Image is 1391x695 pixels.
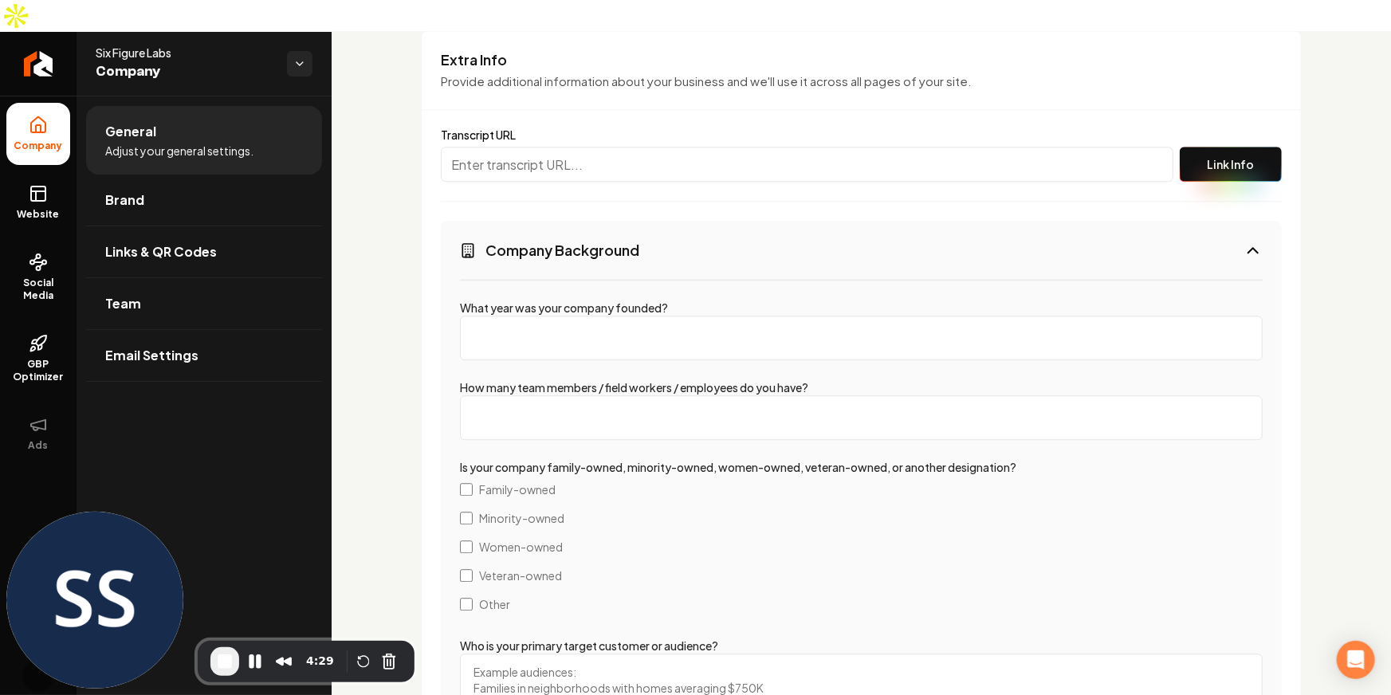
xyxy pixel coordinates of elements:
span: Social Media [6,277,70,302]
h3: Extra Info [441,50,1282,69]
a: GBP Optimizer [6,321,70,396]
span: Family-owned [479,481,556,497]
a: Social Media [6,240,70,315]
span: Company [96,61,274,83]
span: GBP Optimizer [6,358,70,383]
span: Minority-owned [479,510,564,526]
input: Minority-owned [460,512,473,524]
span: Brand [105,190,144,210]
label: Transcript URL [441,129,1173,140]
span: Team [105,294,141,313]
label: Is your company family-owned, minority-owned, women-owned, veteran-owned, or another designation? [460,460,1016,474]
span: Women-owned [479,539,563,555]
input: Enter transcript URL... [441,147,1173,182]
a: Email Settings [86,330,322,381]
a: Website [6,171,70,234]
div: Open Intercom Messenger [1337,641,1375,679]
button: Link Info [1180,147,1282,182]
span: Ads [22,439,55,452]
input: Women-owned [460,540,473,553]
input: Family-owned [460,483,473,496]
span: Adjust your general settings. [105,143,253,159]
input: Veteran-owned [460,569,473,582]
img: Rebolt Logo [24,51,53,77]
span: Veteran-owned [479,567,562,583]
span: Six Figure Labs [96,45,274,61]
span: General [105,122,156,141]
label: Who is your primary target customer or audience? [460,638,718,653]
a: Brand [86,175,322,226]
span: Other [479,596,510,612]
a: Links & QR Codes [86,226,322,277]
a: Team [86,278,322,329]
span: Company [8,139,69,152]
span: Email Settings [105,346,198,365]
label: What year was your company founded? [460,300,668,315]
span: Links & QR Codes [105,242,217,261]
h3: Company Background [485,240,639,260]
button: Ads [6,402,70,465]
label: How many team members / field workers / employees do you have? [460,380,808,395]
button: Company Background [441,221,1282,279]
span: Website [11,208,66,221]
p: Provide additional information about your business and we'll use it across all pages of your site. [441,73,1282,91]
input: Other [460,598,473,611]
